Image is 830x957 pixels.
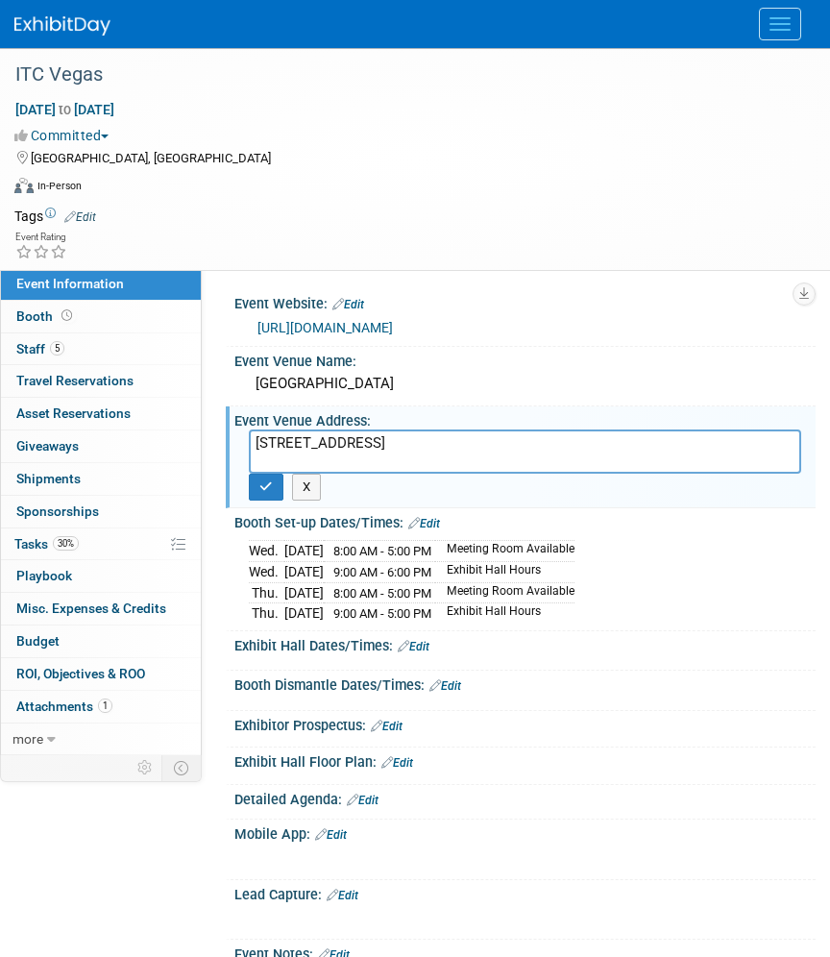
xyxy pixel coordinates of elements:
[315,828,347,842] a: Edit
[16,308,76,324] span: Booth
[347,794,378,807] a: Edit
[398,640,429,653] a: Edit
[14,16,110,36] img: ExhibitDay
[1,463,201,495] a: Shipments
[98,699,112,713] span: 1
[1,301,201,332] a: Booth
[37,179,82,193] div: In-Person
[234,820,816,845] div: Mobile App:
[234,748,816,773] div: Exhibit Hall Floor Plan:
[1,268,201,300] a: Event Information
[435,541,574,562] td: Meeting Room Available
[1,593,201,625] a: Misc. Expenses & Credits
[12,731,43,747] span: more
[333,565,431,579] span: 9:00 AM - 6:00 PM
[56,102,74,117] span: to
[16,405,131,421] span: Asset Reservations
[292,474,322,501] button: X
[284,541,324,562] td: [DATE]
[9,58,792,92] div: ITC Vegas
[50,341,64,356] span: 5
[31,151,271,165] span: [GEOGRAPHIC_DATA], [GEOGRAPHIC_DATA]
[371,720,403,733] a: Edit
[53,536,79,551] span: 30%
[234,508,816,533] div: Booth Set-up Dates/Times:
[16,601,166,616] span: Misc. Expenses & Credits
[162,755,202,780] td: Toggle Event Tabs
[1,365,201,397] a: Travel Reservations
[284,561,324,582] td: [DATE]
[129,755,162,780] td: Personalize Event Tab Strip
[249,541,284,562] td: Wed.
[14,178,34,193] img: Format-Inperson.png
[381,756,413,770] a: Edit
[1,658,201,690] a: ROI, Objectives & ROO
[234,631,816,656] div: Exhibit Hall Dates/Times:
[16,438,79,454] span: Giveaways
[249,582,284,603] td: Thu.
[1,398,201,429] a: Asset Reservations
[14,101,115,118] span: [DATE] [DATE]
[435,561,574,582] td: Exhibit Hall Hours
[1,333,201,365] a: Staff5
[327,889,358,902] a: Edit
[234,785,816,810] div: Detailed Agenda:
[1,528,201,560] a: Tasks30%
[58,308,76,323] span: Booth not reserved yet
[1,430,201,462] a: Giveaways
[257,320,393,335] a: [URL][DOMAIN_NAME]
[333,544,431,558] span: 8:00 AM - 5:00 PM
[1,691,201,723] a: Attachments1
[1,496,201,528] a: Sponsorships
[234,671,816,696] div: Booth Dismantle Dates/Times:
[16,699,112,714] span: Attachments
[16,503,99,519] span: Sponsorships
[333,586,431,601] span: 8:00 AM - 5:00 PM
[234,347,816,371] div: Event Venue Name:
[249,603,284,624] td: Thu.
[1,626,201,657] a: Budget
[16,373,134,388] span: Travel Reservations
[14,175,806,204] div: Event Format
[284,603,324,624] td: [DATE]
[435,603,574,624] td: Exhibit Hall Hours
[333,606,431,621] span: 9:00 AM - 5:00 PM
[16,471,81,486] span: Shipments
[234,406,816,430] div: Event Venue Address:
[284,582,324,603] td: [DATE]
[759,8,801,40] button: Menu
[14,536,79,552] span: Tasks
[1,560,201,592] a: Playbook
[249,561,284,582] td: Wed.
[435,582,574,603] td: Meeting Room Available
[332,298,364,311] a: Edit
[16,341,64,356] span: Staff
[16,666,145,681] span: ROI, Objectives & ROO
[64,210,96,224] a: Edit
[15,233,67,242] div: Event Rating
[234,711,816,736] div: Exhibitor Prospectus:
[249,369,801,399] div: [GEOGRAPHIC_DATA]
[16,276,124,291] span: Event Information
[408,517,440,530] a: Edit
[429,679,461,693] a: Edit
[234,880,816,905] div: Lead Capture:
[16,633,60,649] span: Budget
[234,289,816,314] div: Event Website:
[1,724,201,755] a: more
[14,207,96,226] td: Tags
[14,126,116,145] button: Committed
[16,568,72,583] span: Playbook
